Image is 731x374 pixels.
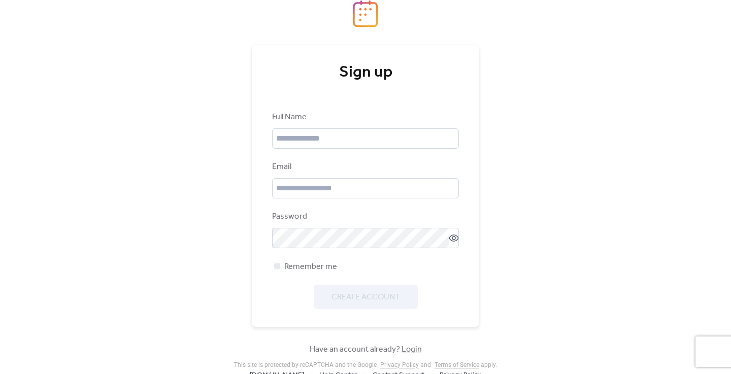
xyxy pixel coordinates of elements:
a: Login [402,342,422,357]
div: This site is protected by reCAPTCHA and the Google and apply . [234,361,497,368]
a: Terms of Service [435,361,479,368]
div: Full Name [272,111,457,123]
span: Have an account already? [310,344,422,356]
span: Remember me [284,261,337,273]
a: Privacy Policy [380,361,419,368]
div: Email [272,161,457,173]
div: Password [272,211,457,223]
div: Sign up [272,62,459,83]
